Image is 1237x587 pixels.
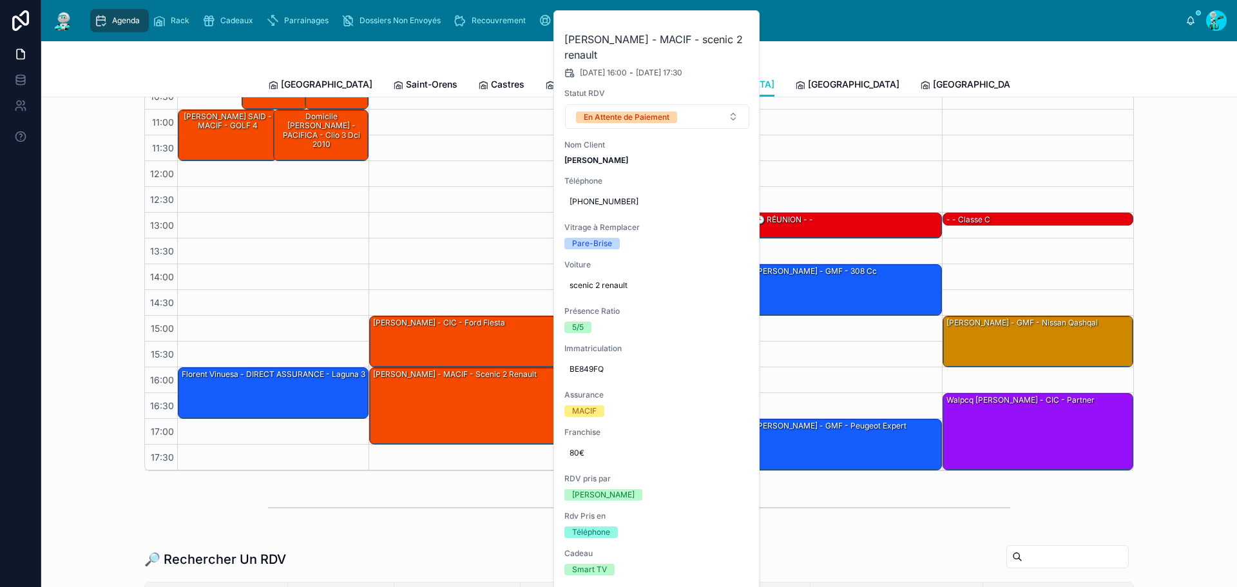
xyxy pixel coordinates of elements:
[147,194,177,205] span: 12:30
[754,265,878,277] div: [PERSON_NAME] - GMF - 308 cc
[149,142,177,153] span: 11:30
[945,394,1096,406] div: walpcq [PERSON_NAME] - CIC - Partner
[564,140,750,150] span: Nom Client
[180,369,367,380] div: Florent Vinuesa - DIRECT ASSURANCE - laguna 3
[149,117,177,128] span: 11:00
[147,245,177,256] span: 13:30
[920,73,1024,99] a: [GEOGRAPHIC_DATA]
[90,9,149,32] a: Agenda
[52,10,75,31] img: App logo
[472,15,526,26] span: Recouvrement
[754,214,814,226] div: 🕒 RÉUNION - -
[624,9,739,32] a: NE PAS TOUCHER
[360,15,441,26] span: Dossiers Non Envoyés
[171,15,189,26] span: Rack
[372,317,506,329] div: [PERSON_NAME] - CIC - ford fiesta
[572,526,610,538] div: Téléphone
[570,197,745,207] span: [PHONE_NUMBER]
[564,474,750,484] span: RDV pris par
[564,176,750,186] span: Téléphone
[180,111,276,132] div: [PERSON_NAME] SAID - MACIF - GOLF 4
[147,91,177,102] span: 10:30
[564,260,750,270] span: Voiture
[564,32,750,63] h2: [PERSON_NAME] - MACIF - scenic 2 renault
[754,420,908,432] div: [PERSON_NAME] - GMF - Peugeot expert
[629,68,633,78] span: -
[491,78,524,91] span: Castres
[147,271,177,282] span: 14:00
[112,15,140,26] span: Agenda
[85,6,1185,35] div: scrollable content
[147,297,177,308] span: 14:30
[752,265,941,315] div: [PERSON_NAME] - GMF - 308 cc
[570,280,745,291] span: scenic 2 renault
[478,73,524,99] a: Castres
[144,550,286,568] h1: 🔎 Rechercher Un RDV
[198,9,262,32] a: Cadeaux
[943,394,1133,470] div: walpcq [PERSON_NAME] - CIC - Partner
[535,9,608,32] a: Assurances
[564,511,750,521] span: Rdv Pris en
[147,400,177,411] span: 16:30
[406,78,457,91] span: Saint-Orens
[572,564,607,575] div: Smart TV
[147,220,177,231] span: 13:00
[178,110,276,160] div: [PERSON_NAME] SAID - MACIF - GOLF 4
[276,111,367,151] div: Domicile [PERSON_NAME] - PACIFICA - clio 3 dci 2010
[564,222,750,233] span: Vitrage à Remplacer
[178,368,368,418] div: Florent Vinuesa - DIRECT ASSURANCE - laguna 3
[564,155,628,165] strong: [PERSON_NAME]
[795,73,899,99] a: [GEOGRAPHIC_DATA]
[220,15,253,26] span: Cadeaux
[564,390,750,400] span: Assurance
[268,73,372,99] a: [GEOGRAPHIC_DATA]
[564,343,750,354] span: Immatriculation
[281,78,372,91] span: [GEOGRAPHIC_DATA]
[943,213,1133,226] div: - - classe c
[933,78,1024,91] span: [GEOGRAPHIC_DATA]
[147,374,177,385] span: 16:00
[752,213,941,238] div: 🕒 RÉUNION - -
[370,368,559,444] div: [PERSON_NAME] - MACIF - scenic 2 renault
[584,111,669,123] div: En Attente de Paiement
[572,322,584,333] div: 5/5
[752,419,941,470] div: [PERSON_NAME] - GMF - Peugeot expert
[545,73,649,99] a: [GEOGRAPHIC_DATA]
[565,104,749,129] button: Select Button
[570,364,745,374] span: BE849FQ
[564,306,750,316] span: Présence Ratio
[808,78,899,91] span: [GEOGRAPHIC_DATA]
[147,168,177,179] span: 12:00
[262,9,338,32] a: Parrainages
[564,88,750,99] span: Statut RDV
[148,323,177,334] span: 15:00
[372,369,538,380] div: [PERSON_NAME] - MACIF - scenic 2 renault
[450,9,535,32] a: Recouvrement
[636,68,682,78] span: [DATE] 17:30
[148,426,177,437] span: 17:00
[148,452,177,463] span: 17:30
[284,15,329,26] span: Parrainages
[149,9,198,32] a: Rack
[572,489,635,501] div: [PERSON_NAME]
[945,317,1099,329] div: [PERSON_NAME] - GMF - Nissan qashqai
[570,448,745,458] span: 80€
[580,68,627,78] span: [DATE] 16:00
[564,548,750,559] span: Cadeau
[148,349,177,360] span: 15:30
[274,110,368,160] div: Domicile [PERSON_NAME] - PACIFICA - clio 3 dci 2010
[393,73,457,99] a: Saint-Orens
[572,405,597,417] div: MACIF
[370,316,559,367] div: [PERSON_NAME] - CIC - ford fiesta
[338,9,450,32] a: Dossiers Non Envoyés
[572,238,612,249] div: Pare-Brise
[564,427,750,438] span: Franchise
[945,214,992,226] div: - - classe c
[943,316,1133,367] div: [PERSON_NAME] - GMF - Nissan qashqai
